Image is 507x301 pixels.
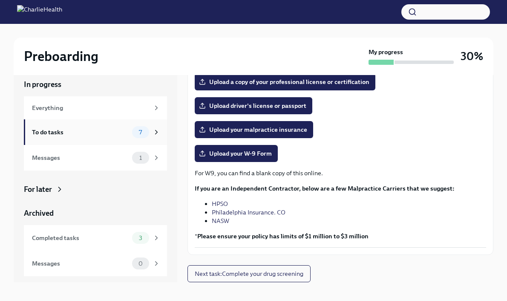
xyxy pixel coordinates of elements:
span: Upload your malpractice insurance [201,125,307,134]
p: For W9, you can find a blank copy of this online. [195,169,486,177]
h3: 30% [461,49,483,64]
div: To do tasks [32,127,129,137]
span: 3 [134,235,147,241]
a: Everything [24,96,167,119]
div: Messages [32,153,129,162]
div: Messages [32,259,129,268]
a: To do tasks7 [24,119,167,145]
strong: If you are an Independent Contractor, below are a few Malpractice Carriers that we suggest: [195,185,455,192]
a: Archived [24,208,167,218]
span: 0 [133,260,148,267]
div: Everything [32,103,149,113]
h2: Preboarding [24,48,98,65]
span: Upload a copy of your professional license or certification [201,78,369,86]
a: Messages0 [24,251,167,276]
a: For later [24,184,167,194]
a: HPSO [212,200,228,208]
label: Upload a copy of your professional license or certification [195,73,375,90]
label: Upload your W-9 Form [195,145,278,162]
span: Upload your W-9 Form [201,149,272,158]
a: Completed tasks3 [24,225,167,251]
button: Next task:Complete your drug screening [187,265,311,282]
a: NASW [212,217,229,225]
a: Messages1 [24,145,167,171]
label: Upload your malpractice insurance [195,121,313,138]
label: Upload driver's license or passport [195,97,312,114]
span: Next task : Complete your drug screening [195,269,303,278]
strong: My progress [369,48,403,56]
div: For later [24,184,52,194]
div: Completed tasks [32,233,129,243]
span: Upload driver's license or passport [201,101,306,110]
strong: Please ensure your policy has limits of $1 million to $3 million [197,232,369,240]
span: 7 [134,129,147,136]
a: Philadelphia Insurance. CO [212,208,285,216]
span: 1 [134,155,147,161]
a: In progress [24,79,167,90]
img: CharlieHealth [17,5,62,19]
